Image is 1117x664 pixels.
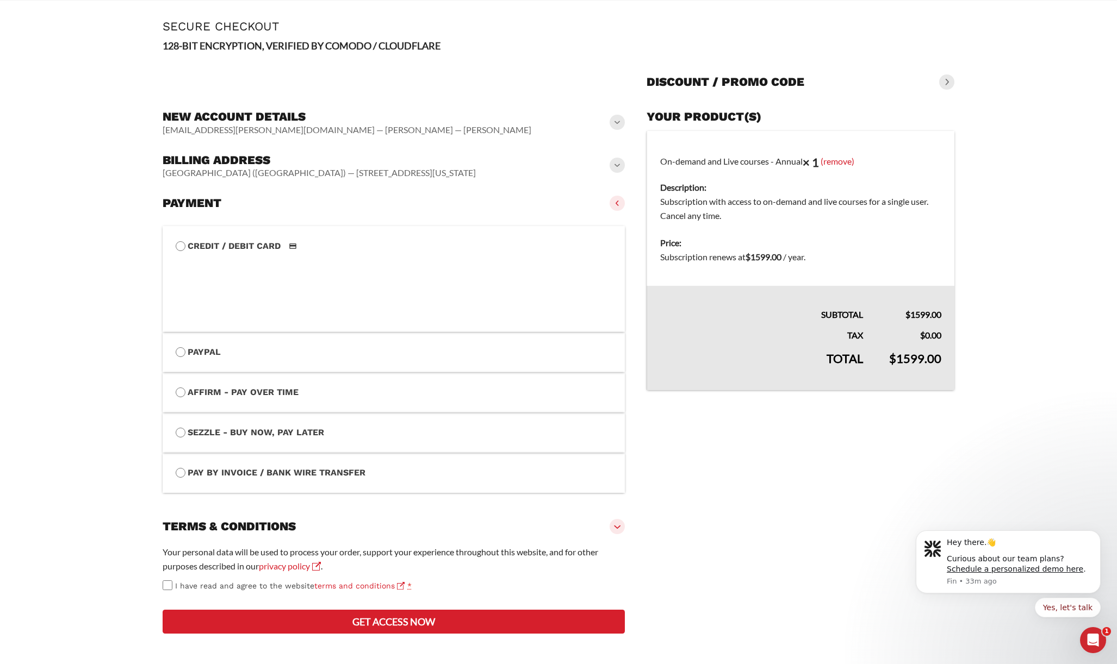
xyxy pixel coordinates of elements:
bdi: 1599.00 [889,351,941,366]
span: $ [889,351,896,366]
strong: × 1 [803,155,819,170]
input: PayPal [176,347,185,357]
strong: 128-BIT ENCRYPTION, VERIFIED BY COMODO / CLOUDFLARE [163,40,440,52]
th: Tax [647,322,876,342]
vaadin-horizontal-layout: [EMAIL_ADDRESS][PERSON_NAME][DOMAIN_NAME] — [PERSON_NAME] — [PERSON_NAME] [163,124,531,135]
vaadin-horizontal-layout: [GEOGRAPHIC_DATA] ([GEOGRAPHIC_DATA]) — [STREET_ADDRESS][US_STATE] [163,167,476,178]
span: Subscription renews at . [660,252,805,262]
button: Get access now [163,610,625,634]
iframe: Secure payment input frame [173,251,610,319]
h3: Payment [163,196,221,211]
label: Credit / Debit Card [176,239,612,253]
input: Pay by Invoice / Bank Wire Transfer [176,468,185,478]
bdi: 0.00 [920,330,941,340]
iframe: Intercom live chat [1080,627,1106,653]
dt: Description: [660,180,941,195]
bdi: 1599.00 [905,309,941,320]
h1: Secure Checkout [163,20,954,33]
span: $ [746,252,750,262]
h3: Billing address [163,153,476,168]
span: I have read and agree to the website [175,581,405,590]
h3: Terms & conditions [163,519,296,534]
bdi: 1599.00 [746,252,781,262]
input: Sezzle - Buy Now, Pay Later [176,428,185,437]
abbr: required [407,581,412,590]
span: $ [905,309,910,320]
p: Your personal data will be used to process your order, support your experience throughout this we... [163,545,625,573]
a: privacy policy [259,561,321,571]
input: Affirm - Pay over time [176,387,185,397]
input: Credit / Debit CardCredit / Debit Card [176,241,185,251]
label: Sezzle - Buy Now, Pay Later [176,425,612,440]
h3: New account details [163,109,531,124]
a: (remove) [821,155,854,166]
th: Subtotal [647,286,876,322]
span: / year [783,252,804,262]
label: Pay by Invoice / Bank Wire Transfer [176,466,612,480]
label: PayPal [176,345,612,359]
a: terms and conditions [314,581,405,590]
dd: Subscription with access to on-demand and live courses for a single user. Cancel any time. [660,195,941,223]
th: Total [647,342,876,390]
iframe: Intercom notifications message [899,517,1117,659]
img: Credit / Debit Card [283,240,303,253]
span: $ [920,330,925,340]
h3: Discount / promo code [647,74,804,90]
td: On-demand and Live courses - Annual [647,131,954,230]
label: Affirm - Pay over time [176,385,612,399]
input: I have read and agree to the websiteterms and conditions * [163,580,172,590]
dt: Price: [660,236,941,250]
span: 1 [1102,627,1111,636]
